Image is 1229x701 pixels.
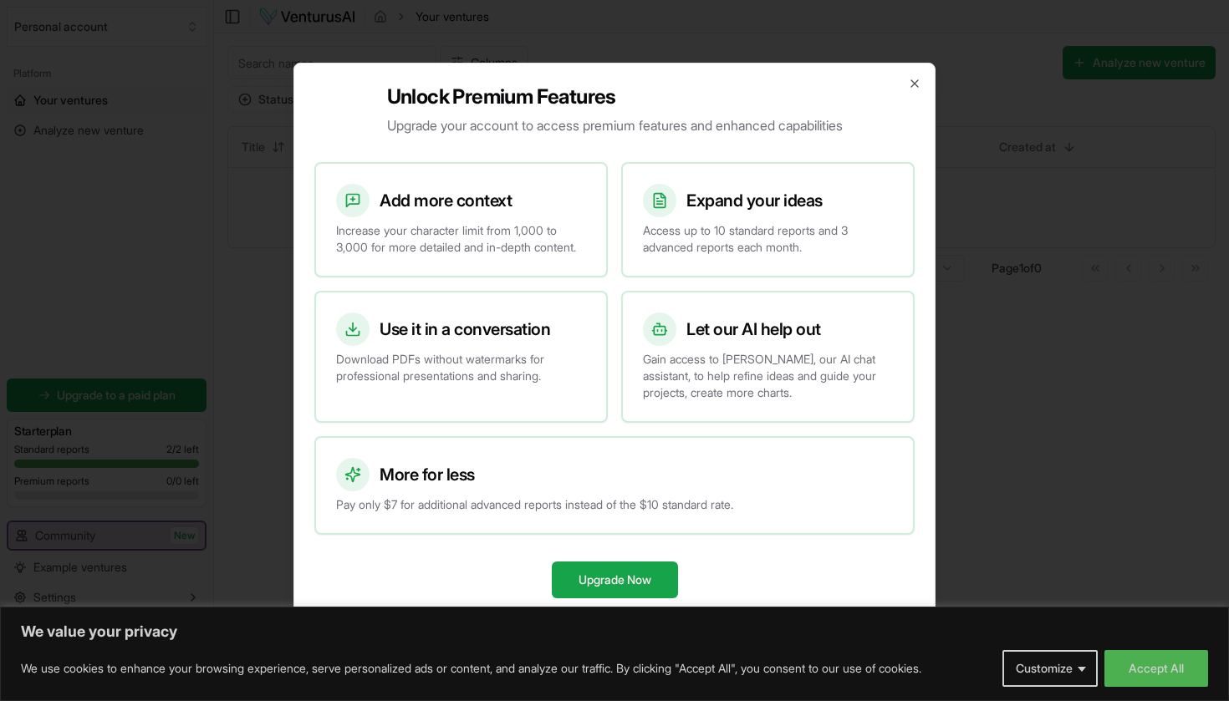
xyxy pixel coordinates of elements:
[336,351,586,384] p: Download PDFs without watermarks for professional presentations and sharing.
[387,84,843,110] h2: Unlock Premium Features
[380,463,475,486] h3: More for less
[686,189,823,212] h3: Expand your ideas
[643,351,893,401] p: Gain access to [PERSON_NAME], our AI chat assistant, to help refine ideas and guide your projects...
[387,115,843,135] p: Upgrade your account to access premium features and enhanced capabilities
[336,496,893,513] p: Pay only $7 for additional advanced reports instead of the $10 standard rate.
[336,222,586,256] p: Increase your character limit from 1,000 to 3,000 for more detailed and in-depth content.
[380,317,550,341] h3: Use it in a conversation
[686,317,821,341] h3: Let our AI help out
[552,561,678,598] button: Upgrade Now
[380,189,512,212] h3: Add more context
[643,222,893,256] p: Access up to 10 standard reports and 3 advanced reports each month.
